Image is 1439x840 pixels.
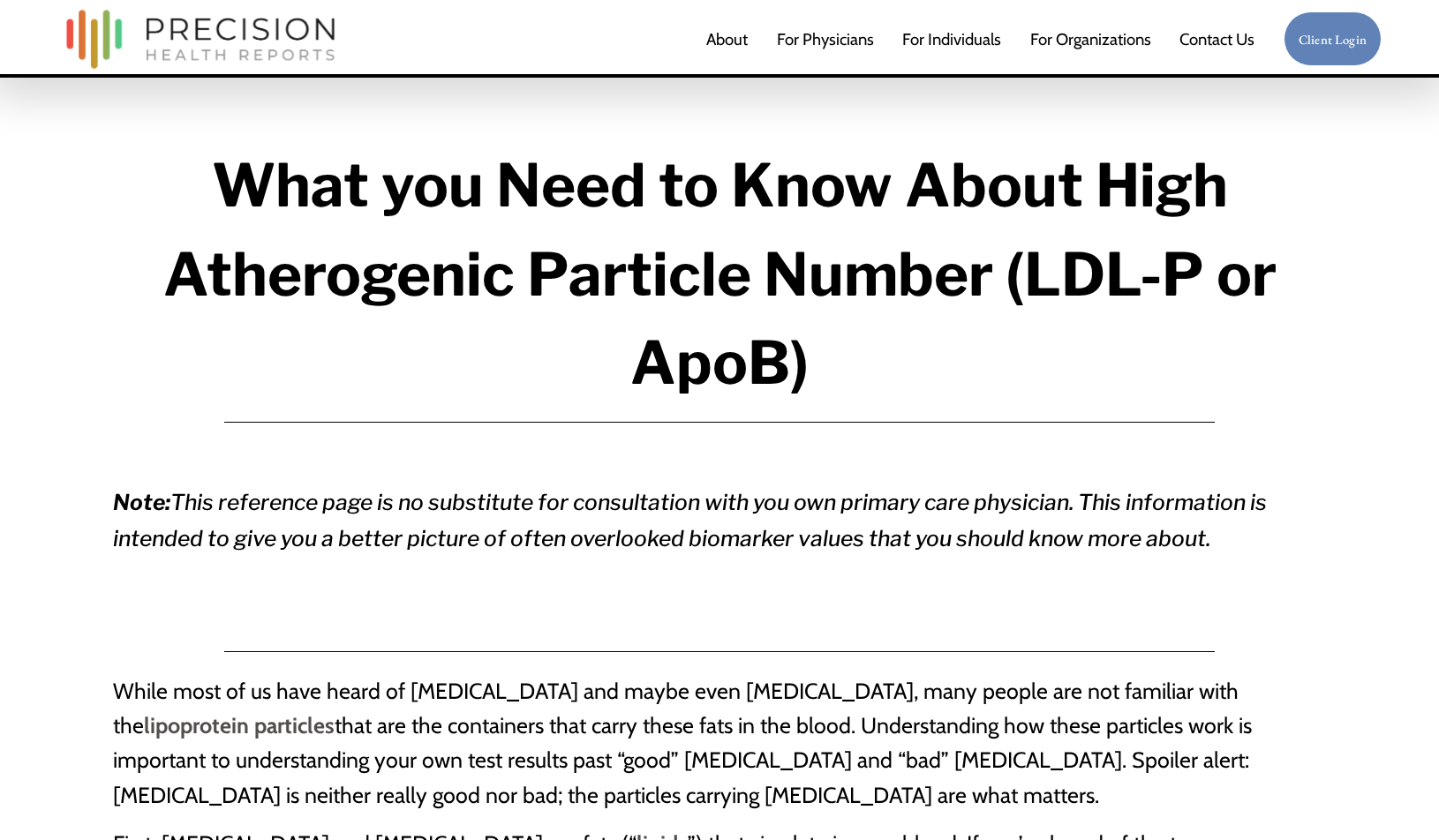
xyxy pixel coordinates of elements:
[113,489,1271,551] em: This reference page is no substitute for consultation with you own primary care physician. This i...
[113,489,170,515] em: Note:
[1284,11,1382,67] a: Client Login
[1030,23,1151,56] span: For Organizations
[1030,21,1151,57] a: folder dropdown
[1179,21,1254,57] a: Contact Us
[902,21,1001,57] a: For Individuals
[57,2,343,77] img: Precision Health Reports
[777,21,874,57] a: For Physicians
[163,149,1289,398] strong: What you Need to Know About High Atherogenic Particle Number (LDL-P or ApoB)
[113,678,1252,807] span: While most of us have heard of [MEDICAL_DATA] and maybe even [MEDICAL_DATA], many people are not ...
[706,21,748,57] a: About
[144,712,335,739] a: lipoprotein particles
